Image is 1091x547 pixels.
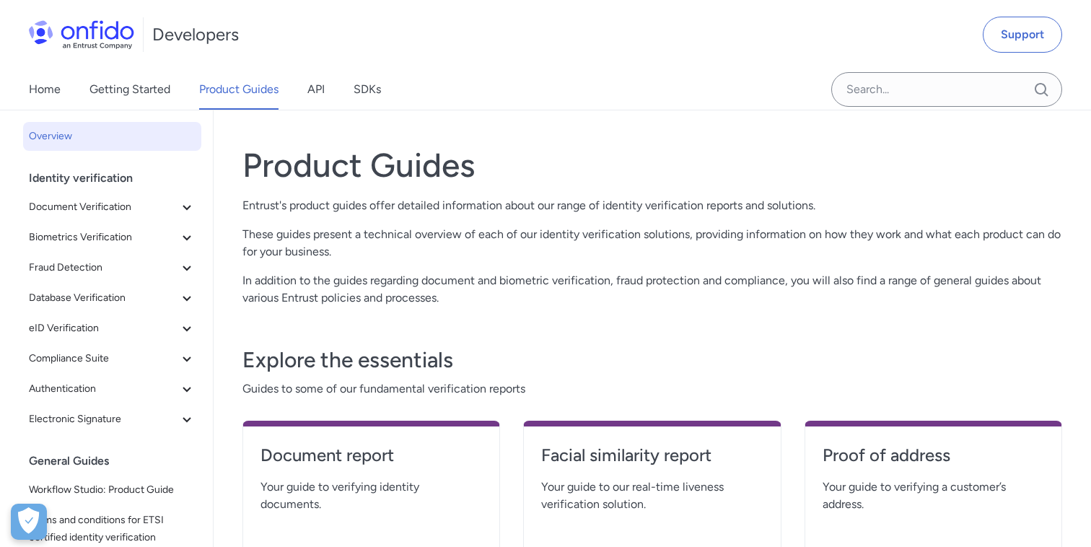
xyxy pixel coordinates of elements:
[23,223,201,252] button: Biometrics Verification
[23,476,201,504] a: Workflow Studio: Product Guide
[260,444,482,478] a: Document report
[831,72,1062,107] input: Onfido search input field
[29,128,196,145] span: Overview
[242,226,1062,261] p: These guides present a technical overview of each of our identity verification solutions, providi...
[23,122,201,151] a: Overview
[199,69,279,110] a: Product Guides
[29,229,178,246] span: Biometrics Verification
[29,259,178,276] span: Fraud Detection
[23,344,201,373] button: Compliance Suite
[242,346,1062,375] h3: Explore the essentials
[242,197,1062,214] p: Entrust's product guides offer detailed information about our range of identity verification repo...
[260,478,482,513] span: Your guide to verifying identity documents.
[23,193,201,222] button: Document Verification
[11,504,47,540] div: Cookie Preferences
[29,289,178,307] span: Database Verification
[23,405,201,434] button: Electronic Signature
[23,314,201,343] button: eID Verification
[29,69,61,110] a: Home
[29,20,134,49] img: Onfido Logo
[23,253,201,282] button: Fraud Detection
[354,69,381,110] a: SDKs
[307,69,325,110] a: API
[23,284,201,312] button: Database Verification
[541,444,763,478] a: Facial similarity report
[242,272,1062,307] p: In addition to the guides regarding document and biometric verification, fraud protection and com...
[242,145,1062,185] h1: Product Guides
[89,69,170,110] a: Getting Started
[823,478,1044,513] span: Your guide to verifying a customer’s address.
[29,512,196,546] span: Terms and conditions for ETSI certified identity verification
[541,478,763,513] span: Your guide to our real-time liveness verification solution.
[29,350,178,367] span: Compliance Suite
[260,444,482,467] h4: Document report
[29,481,196,499] span: Workflow Studio: Product Guide
[29,447,207,476] div: General Guides
[242,380,1062,398] span: Guides to some of our fundamental verification reports
[29,380,178,398] span: Authentication
[29,198,178,216] span: Document Verification
[823,444,1044,467] h4: Proof of address
[823,444,1044,478] a: Proof of address
[23,375,201,403] button: Authentication
[29,164,207,193] div: Identity verification
[29,411,178,428] span: Electronic Signature
[11,504,47,540] button: Open Preferences
[152,23,239,46] h1: Developers
[983,17,1062,53] a: Support
[29,320,178,337] span: eID Verification
[541,444,763,467] h4: Facial similarity report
